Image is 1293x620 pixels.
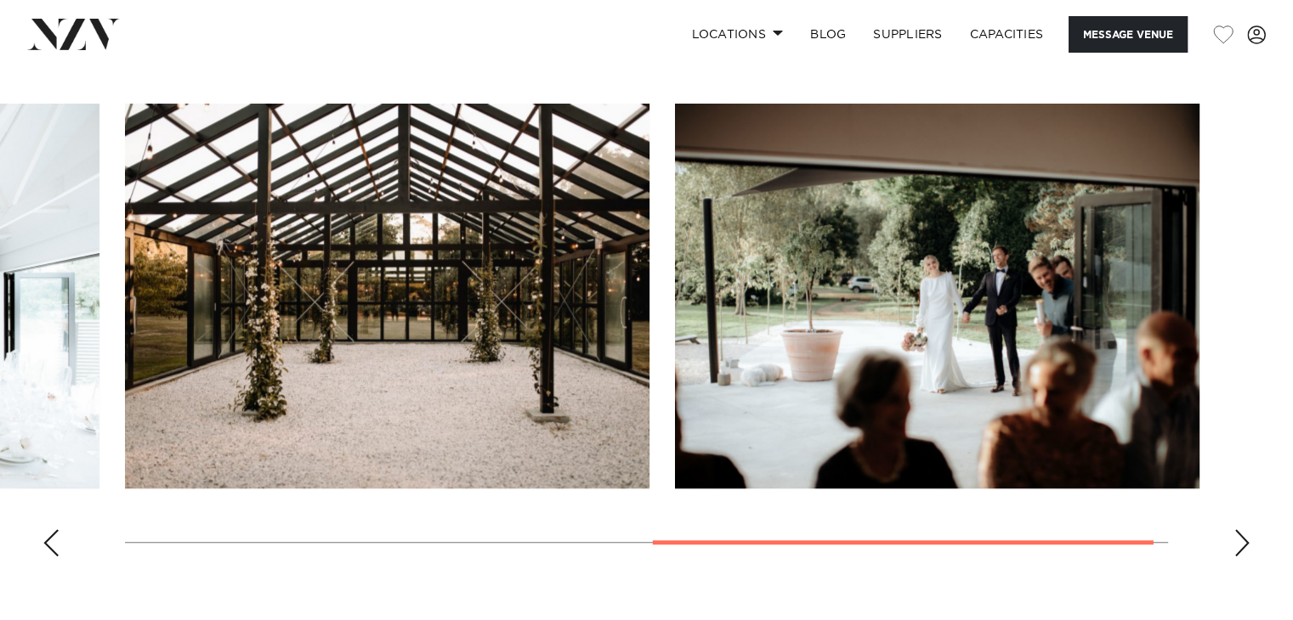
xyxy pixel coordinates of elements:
a: Locations [678,16,797,53]
button: Message Venue [1069,16,1188,53]
a: BLOG [797,16,859,53]
swiper-slide: 4 / 4 [675,104,1199,488]
a: Capacities [956,16,1058,53]
swiper-slide: 3 / 4 [125,104,649,488]
a: SUPPLIERS [859,16,956,53]
img: nzv-logo.png [27,19,120,49]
